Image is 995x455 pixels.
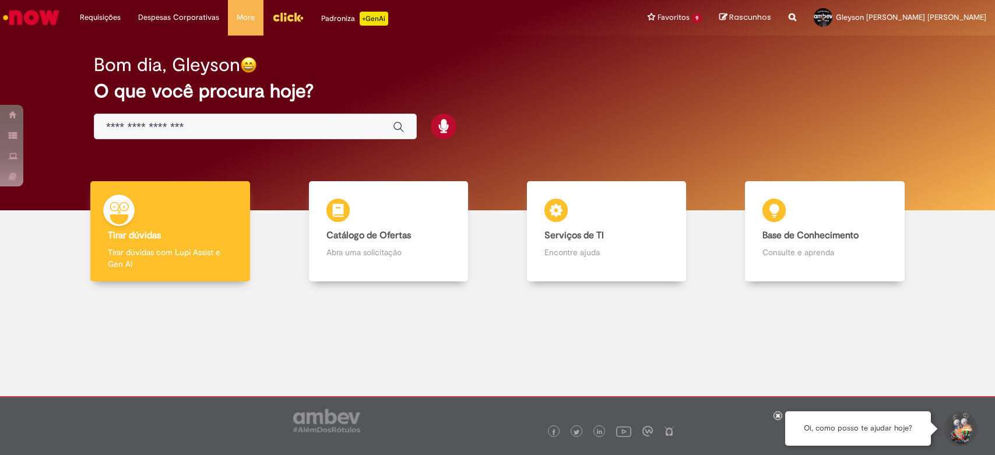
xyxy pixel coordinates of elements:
img: logo_footer_workplace.png [642,426,653,436]
a: Base de Conhecimento Consulte e aprenda [716,181,934,282]
img: logo_footer_naosei.png [664,426,674,436]
p: Abra uma solicitação [326,246,451,258]
b: Base de Conhecimento [762,230,859,241]
h2: Bom dia, Gleyson [94,55,240,75]
span: 9 [692,13,702,23]
a: Tirar dúvidas Tirar dúvidas com Lupi Assist e Gen Ai [61,181,279,282]
img: ServiceNow [1,6,61,29]
span: Rascunhos [729,12,771,23]
span: Favoritos [658,12,690,23]
b: Catálogo de Ofertas [326,230,411,241]
p: Consulte e aprenda [762,246,887,258]
div: Padroniza [321,12,388,26]
img: happy-face.png [240,57,257,73]
p: Tirar dúvidas com Lupi Assist e Gen Ai [108,246,232,270]
a: Serviços de TI Encontre ajuda [498,181,716,282]
img: logo_footer_linkedin.png [597,429,603,436]
img: logo_footer_youtube.png [616,424,631,439]
div: Oi, como posso te ajudar hoje? [785,411,931,446]
b: Serviços de TI [544,230,604,241]
span: Despesas Corporativas [138,12,219,23]
button: Iniciar Conversa de Suporte [943,411,978,446]
img: logo_footer_facebook.png [551,429,557,435]
img: logo_footer_twitter.png [574,429,579,435]
a: Rascunhos [719,12,771,23]
span: Gleyson [PERSON_NAME] [PERSON_NAME] [836,12,986,22]
img: click_logo_yellow_360x200.png [272,8,304,26]
span: Requisições [80,12,121,23]
p: Encontre ajuda [544,246,669,258]
span: More [237,12,255,23]
h2: O que você procura hoje? [94,81,901,101]
p: +GenAi [360,12,388,26]
img: logo_footer_ambev_rotulo_gray.png [293,409,360,432]
a: Catálogo de Ofertas Abra uma solicitação [279,181,497,282]
b: Tirar dúvidas [108,230,161,241]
